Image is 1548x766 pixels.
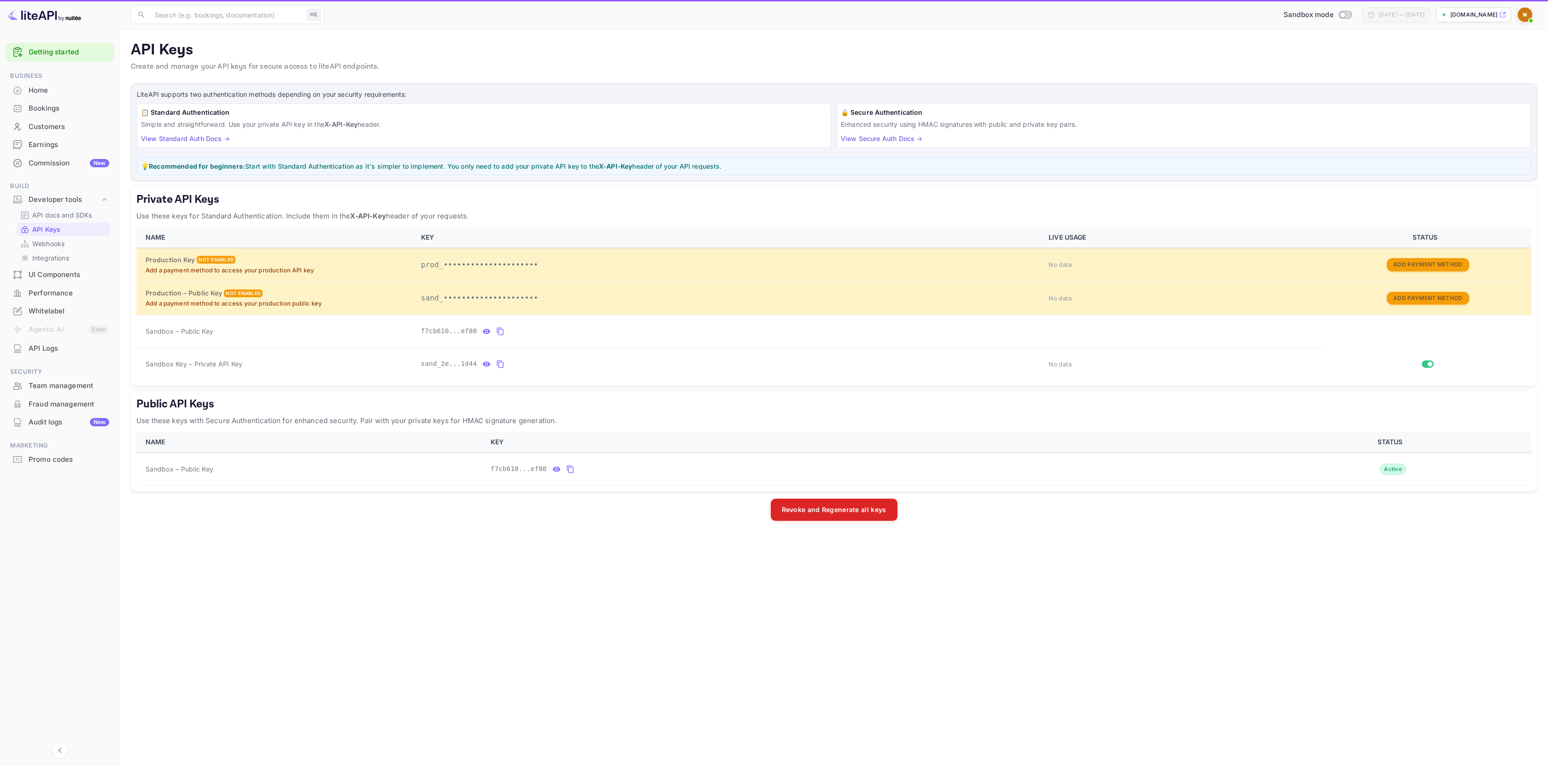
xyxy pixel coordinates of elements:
[6,100,114,117] a: Bookings
[416,227,1044,248] th: KEY
[136,192,1531,207] h5: Private API Keys
[29,122,109,132] div: Customers
[6,377,114,395] div: Team management
[52,742,68,759] button: Collapse navigation
[17,223,110,236] div: API Keys
[29,381,109,391] div: Team management
[141,107,827,118] h6: 📋 Standard Authentication
[29,194,100,205] div: Developer tools
[137,89,1531,100] p: LiteAPI supports two authentication methods depending on your security requirements:
[6,192,114,208] div: Developer tools
[6,284,114,302] div: Performance
[6,340,114,357] a: API Logs
[6,441,114,451] span: Marketing
[17,208,110,222] div: API docs and SDKs
[6,451,114,469] div: Promo codes
[1049,295,1072,302] span: No data
[224,289,263,297] div: Not enabled
[1252,432,1531,453] th: STATUS
[6,451,114,468] a: Promo codes
[324,120,358,128] strong: X-API-Key
[136,227,416,248] th: NAME
[6,302,114,319] a: Whitelabel
[131,41,1537,59] p: API Keys
[6,82,114,99] a: Home
[32,210,92,220] p: API docs and SDKs
[1450,11,1497,19] p: [DOMAIN_NAME]
[6,154,114,172] div: CommissionNew
[1387,258,1469,271] button: Add Payment Method
[421,259,1038,271] p: prod_•••••••••••••••••••••
[1518,7,1532,22] img: NomadKick
[29,103,109,114] div: Bookings
[29,288,109,299] div: Performance
[1380,464,1406,475] div: Active
[6,71,114,81] span: Business
[146,299,410,308] p: Add a payment method to access your production public key
[197,256,235,264] div: Not enabled
[6,118,114,136] div: Customers
[1043,227,1322,248] th: LIVE USAGE
[29,140,109,150] div: Earnings
[32,253,69,263] p: Integrations
[1387,294,1469,301] a: Add Payment Method
[841,107,1527,118] h6: 🔒 Secure Authentication
[841,135,922,142] a: View Secure Auth Docs →
[29,85,109,96] div: Home
[6,413,114,430] a: Audit logsNew
[17,251,110,265] div: Integrations
[6,118,114,135] a: Customers
[841,119,1527,129] p: Enhanced security using HMAC signatures with public and private key pairs.
[6,181,114,191] span: Build
[20,239,106,248] a: Webhooks
[1049,261,1072,268] span: No data
[20,210,106,220] a: API docs and SDKs
[90,159,109,167] div: New
[6,340,114,358] div: API Logs
[6,43,114,62] div: Getting started
[149,6,303,24] input: Search (e.g. bookings, documentation)
[146,464,213,474] span: Sandbox – Public Key
[32,224,60,234] p: API Keys
[136,432,1531,486] table: public api keys table
[307,9,321,21] div: ⌘K
[29,454,109,465] div: Promo codes
[146,255,195,265] h6: Production Key
[421,359,477,369] span: sand_2e...1d44
[136,415,1531,426] p: Use these keys with Secure Authentication for enhanced security. Pair with your private keys for ...
[350,212,386,220] strong: X-API-Key
[6,82,114,100] div: Home
[20,253,106,263] a: Integrations
[491,464,547,474] span: f7cb610...ef80
[141,119,827,129] p: Simple and straightforward. Use your private API key in the header.
[136,211,1531,222] p: Use these keys for Standard Authentication. Include them in the header of your requests.
[6,302,114,320] div: Whitelabel
[1049,360,1072,368] span: No data
[1378,11,1425,19] div: [DATE] — [DATE]
[6,266,114,283] a: UI Components
[6,136,114,153] a: Earnings
[146,326,213,336] span: Sandbox – Public Key
[1387,292,1469,305] button: Add Payment Method
[1280,10,1355,20] div: Switch to Production mode
[6,284,114,301] a: Performance
[146,360,242,368] span: Sandbox Key – Private API Key
[1322,227,1531,248] th: STATUS
[771,499,897,521] button: Revoke and Regenerate all keys
[20,224,106,234] a: API Keys
[136,397,1531,412] h5: Public API Keys
[485,432,1252,453] th: KEY
[136,227,1531,380] table: private api keys table
[141,135,230,142] a: View Standard Auth Docs →
[17,237,110,250] div: Webhooks
[29,47,109,58] a: Getting started
[146,288,222,298] h6: Production – Public Key
[90,418,109,426] div: New
[29,343,109,354] div: API Logs
[149,162,245,170] strong: Recommended for beginners:
[141,161,1527,171] p: 💡 Start with Standard Authentication as it's simpler to implement. You only need to add your priv...
[6,413,114,431] div: Audit logsNew
[29,417,109,428] div: Audit logs
[6,154,114,171] a: CommissionNew
[6,395,114,413] div: Fraud management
